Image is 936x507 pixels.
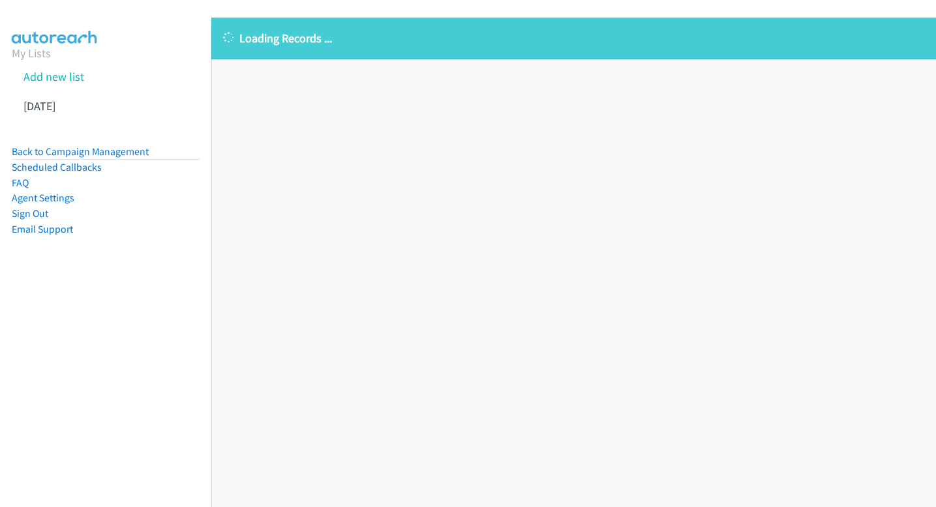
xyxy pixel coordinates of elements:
[23,98,55,113] a: [DATE]
[12,223,73,235] a: Email Support
[23,69,84,84] a: Add new list
[12,46,51,61] a: My Lists
[223,29,924,47] p: Loading Records ...
[12,161,102,173] a: Scheduled Callbacks
[12,207,48,220] a: Sign Out
[12,177,29,189] a: FAQ
[12,145,149,158] a: Back to Campaign Management
[12,192,74,204] a: Agent Settings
